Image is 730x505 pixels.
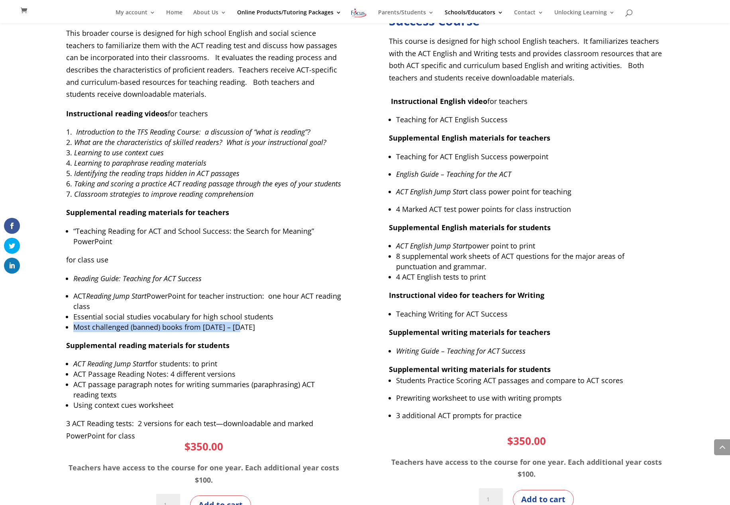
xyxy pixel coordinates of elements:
[554,10,615,23] a: Unlocking Learning
[396,393,562,403] span: Prewriting worksheet to use with writing prompts
[66,255,108,264] span: for class use
[74,168,239,178] span: Identifying the reading traps hidden in ACT passages
[116,10,155,23] a: My account
[507,434,513,448] span: $
[73,322,255,332] span: Most challenged (banned) books from [DATE] – [DATE]
[396,169,511,179] span: English Guide – Teaching for the ACT
[396,187,463,196] span: ACT English Jump Sta
[74,148,164,157] span: Learning to use context cues
[507,434,546,448] bdi: 350.00
[74,137,326,147] span: What are the characteristics of skilled readers? What is your instructional goal?
[389,223,551,232] b: Supplemental English materials for students
[396,376,623,385] span: Students Practice Scoring ACT passages and compare to ACT scores
[73,369,235,379] span: ACT Passage Reading Notes: 4 different versions
[389,364,551,374] b: Supplemental writing materials for students
[73,359,148,368] span: ACT Reading Jump Start
[168,109,208,118] span: for teachers
[73,291,86,301] span: ACT
[66,28,337,99] span: This broader course is designed for high school English and social science teachers to familiariz...
[148,359,217,368] span: for students: to print
[66,419,313,440] span: 3 ACT Reading tests: 2 versions for each test—downloadable and marked PowerPoint for class
[73,400,173,410] span: Using context cues worksheet
[73,291,341,311] span: PowerPoint for teacher instruction: one hour ACT reading class
[396,251,624,271] span: 8 supplemental work sheets of ACT questions for the major areas of punctuation and grammar.
[396,346,526,356] span: Writing Guide – Teaching for ACT Success
[184,439,190,454] span: $
[76,127,310,137] em: Introduction to the TFS Reading Course: a discussion of “what is reading”?
[463,187,571,196] span: rt class power point for teaching
[396,272,486,282] span: 4 ACT English tests to print
[389,327,550,337] b: Supplemental writing materials for teachers
[396,152,548,161] span: Teaching for ACT English Success powerpoint
[350,7,367,19] img: Focus on Learning
[445,10,503,23] a: Schools/Educators
[487,96,528,106] span: for teachers
[74,189,253,199] span: Classroom strategies to improve reading comprehension
[396,411,522,420] span: 3 additional ACT prompts for practice
[73,312,273,321] span: Essential social studies vocabulary for high school students
[514,10,544,23] a: Contact
[66,207,229,217] b: Supplemental reading materials for teachers
[389,36,662,82] span: This course is designed for high school English teachers. It familiarizes teachers with the ACT E...
[396,309,508,319] span: Teaching Writing for ACT Success
[66,109,168,118] b: Instructional reading videos
[391,457,662,479] span: Teachers have access to the course for one year. Each additional year costs $100.
[166,10,182,23] a: Home
[389,133,550,143] b: Supplemental English materials for teachers
[396,115,508,124] span: Teaching for ACT English Success
[518,290,544,300] b: Writing
[378,10,434,23] a: Parents/Students
[74,179,341,188] span: Taking and scoring a practice ACT reading passage through the eyes of your students
[396,204,571,214] span: 4 Marked ACT test power points for class instruction
[396,241,468,251] span: ACT English Jump Start
[74,158,206,168] span: Learning to paraphrase reading materials
[73,226,314,246] span: “Teaching Reading for ACT and School Success: the Search for Meaning” PowerPoint
[391,96,487,106] b: Instructional English video
[66,341,230,350] b: Supplemental reading materials for students
[237,10,341,23] a: Online Products/Tutoring Packages
[193,10,226,23] a: About Us
[69,463,339,485] span: Teachers have access to the course for one year. Each additional year costs $100.
[86,291,147,301] span: Reading Jump Start
[73,274,202,283] span: Reading Guide: Teaching for ACT Success
[184,439,223,454] bdi: 350.00
[468,241,535,251] span: power point to print
[73,380,315,399] span: ACT passage paragraph notes for writing summaries (paraphrasing) ACT reading texts
[389,290,516,300] b: Instructional video for teachers for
